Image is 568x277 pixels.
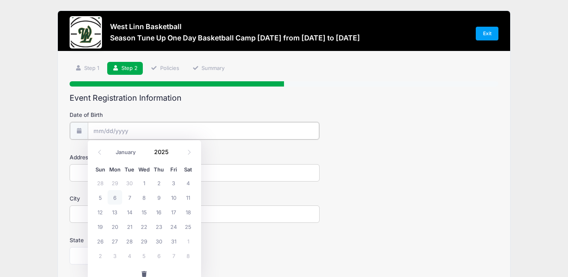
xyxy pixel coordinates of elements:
[137,205,151,219] span: October 15, 2025
[187,62,230,75] a: Summary
[137,248,151,263] span: November 5, 2025
[70,111,212,119] label: Date of Birth
[181,205,195,219] span: October 18, 2025
[137,176,151,190] span: October 1, 2025
[181,248,195,263] span: November 8, 2025
[93,248,108,263] span: November 2, 2025
[93,190,108,205] span: October 5, 2025
[146,62,184,75] a: Policies
[152,248,166,263] span: November 6, 2025
[152,167,166,172] span: Thu
[93,176,108,190] span: September 28, 2025
[108,248,122,263] span: November 3, 2025
[122,219,137,234] span: October 21, 2025
[181,219,195,234] span: October 25, 2025
[166,167,181,172] span: Fri
[152,234,166,248] span: October 30, 2025
[93,234,108,248] span: October 26, 2025
[110,34,360,42] h3: Season Tune Up One Day Basketball Camp [DATE] from [DATE] to [DATE]
[181,176,195,190] span: October 4, 2025
[150,146,177,158] input: Year
[88,122,320,140] input: mm/dd/yyyy
[152,205,166,219] span: October 16, 2025
[108,205,122,219] span: October 13, 2025
[166,248,181,263] span: November 7, 2025
[166,219,181,234] span: October 24, 2025
[137,190,151,205] span: October 8, 2025
[110,22,360,31] h3: West Linn Basketball
[108,190,122,205] span: October 6, 2025
[108,219,122,234] span: October 20, 2025
[152,190,166,205] span: October 9, 2025
[166,176,181,190] span: October 3, 2025
[122,167,137,172] span: Tue
[70,93,498,103] h2: Event Registration Information
[70,153,212,161] label: Address
[122,176,137,190] span: September 30, 2025
[108,167,122,172] span: Mon
[93,205,108,219] span: October 12, 2025
[122,248,137,263] span: November 4, 2025
[137,219,151,234] span: October 22, 2025
[181,190,195,205] span: October 11, 2025
[107,62,143,75] a: Step 2
[70,62,104,75] a: Step 1
[181,234,195,248] span: November 1, 2025
[166,205,181,219] span: October 17, 2025
[122,234,137,248] span: October 28, 2025
[152,219,166,234] span: October 23, 2025
[166,190,181,205] span: October 10, 2025
[181,167,195,172] span: Sat
[137,234,151,248] span: October 29, 2025
[70,236,212,244] label: State
[70,195,212,203] label: City
[122,205,137,219] span: October 14, 2025
[93,219,108,234] span: October 19, 2025
[112,147,148,158] select: Month
[93,167,108,172] span: Sun
[476,27,498,40] a: Exit
[152,176,166,190] span: October 2, 2025
[108,234,122,248] span: October 27, 2025
[122,190,137,205] span: October 7, 2025
[137,167,151,172] span: Wed
[108,176,122,190] span: September 29, 2025
[166,234,181,248] span: October 31, 2025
